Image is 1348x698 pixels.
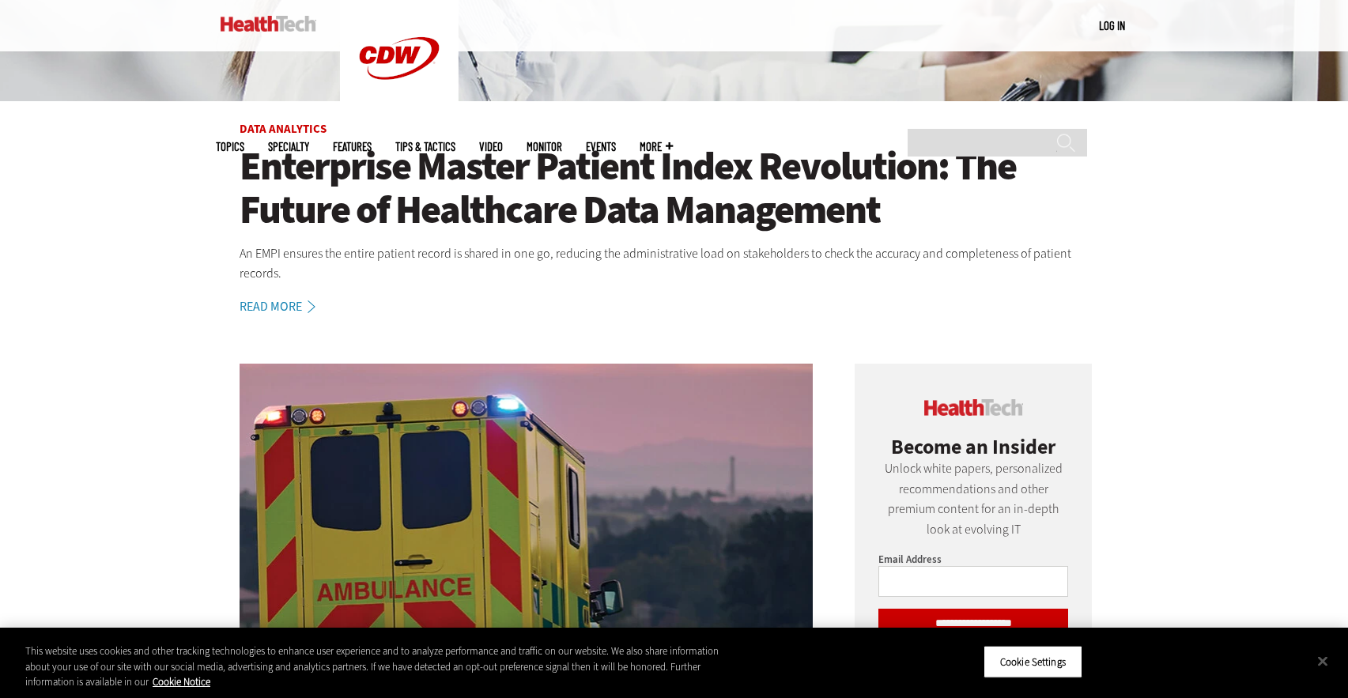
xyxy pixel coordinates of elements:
a: Read More [240,300,333,313]
a: CDW [340,104,459,121]
span: Topics [216,141,244,153]
div: User menu [1099,17,1125,34]
a: Events [586,141,616,153]
button: Close [1305,643,1340,678]
p: Unlock white papers, personalized recommendations and other premium content for an in-depth look ... [878,458,1068,539]
p: An EMPI ensures the entire patient record is shared in one go, reducing the administrative load o... [240,243,1109,284]
span: More [640,141,673,153]
button: Cookie Settings [984,645,1082,678]
label: Email Address [878,553,942,566]
a: Video [479,141,503,153]
a: Features [333,141,372,153]
a: Log in [1099,18,1125,32]
a: Tips & Tactics [395,141,455,153]
a: MonITor [527,141,562,153]
span: Become an Insider [891,433,1055,460]
a: More information about your privacy [153,675,210,689]
img: cdw insider logo [924,399,1023,416]
a: Enterprise Master Patient Index Revolution: The Future of Healthcare Data Management [240,145,1109,232]
img: Home [221,16,316,32]
span: Specialty [268,141,309,153]
div: This website uses cookies and other tracking technologies to enhance user experience and to analy... [25,643,742,690]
